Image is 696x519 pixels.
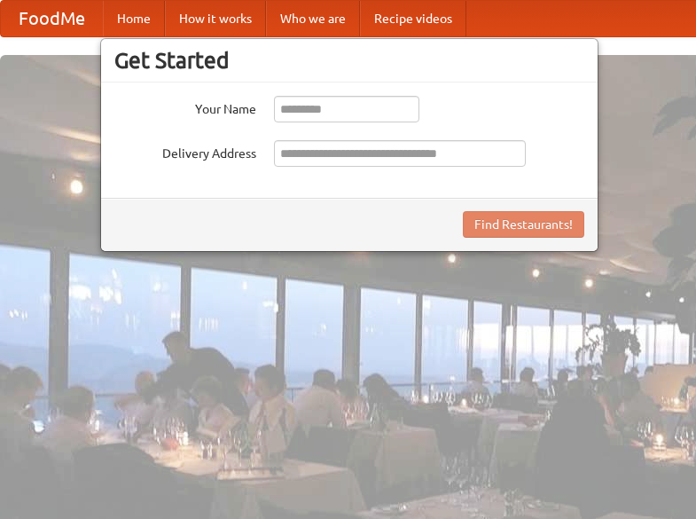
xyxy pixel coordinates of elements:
[266,1,360,36] a: Who we are
[463,211,584,238] button: Find Restaurants!
[114,96,256,118] label: Your Name
[165,1,266,36] a: How it works
[103,1,165,36] a: Home
[360,1,466,36] a: Recipe videos
[114,140,256,162] label: Delivery Address
[114,47,584,74] h3: Get Started
[1,1,103,36] a: FoodMe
